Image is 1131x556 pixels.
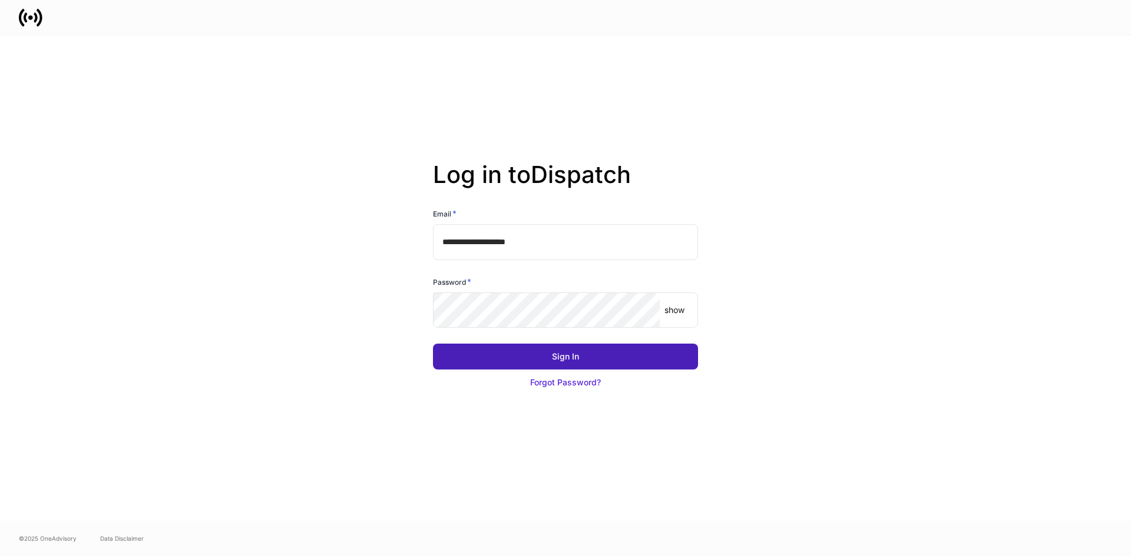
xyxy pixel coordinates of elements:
div: Forgot Password? [530,377,601,388]
h2: Log in to Dispatch [433,161,698,208]
h6: Password [433,276,471,288]
a: Data Disclaimer [100,534,144,543]
button: Sign In [433,344,698,369]
span: © 2025 OneAdvisory [19,534,77,543]
p: show [664,304,684,316]
h6: Email [433,208,457,219]
button: Forgot Password? [433,369,698,395]
div: Sign In [552,351,579,362]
